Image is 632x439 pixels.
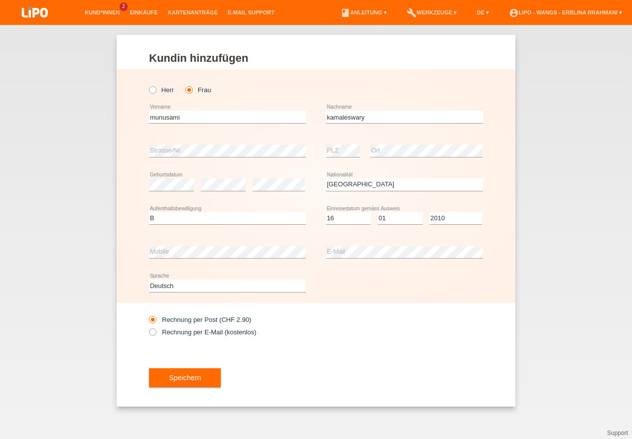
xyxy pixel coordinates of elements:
label: Frau [185,86,211,94]
button: Speichern [149,368,221,387]
i: account_circle [509,8,519,18]
span: Speichern [169,374,201,382]
a: Kartenanträge [163,9,223,15]
label: Rechnung per E-Mail (kostenlos) [149,328,256,336]
a: Einkäufe [125,9,162,15]
i: book [340,8,350,18]
input: Herr [149,86,156,93]
a: Kund*innen [80,9,125,15]
i: build [407,8,417,18]
a: Support [607,430,628,437]
a: account_circleLIPO - Wangs - Erblina Rrahmani ▾ [504,9,627,15]
a: E-Mail Support [223,9,280,15]
a: LIPO pay [10,20,60,28]
label: Herr [149,86,174,94]
input: Rechnung per Post (CHF 2.90) [149,316,156,328]
a: buildWerkzeuge ▾ [402,9,462,15]
label: Rechnung per Post (CHF 2.90) [149,316,251,323]
a: DE ▾ [472,9,493,15]
a: bookAnleitung ▾ [335,9,392,15]
input: Frau [185,86,192,93]
h1: Kundin hinzufügen [149,52,483,64]
span: 2 [120,2,128,11]
input: Rechnung per E-Mail (kostenlos) [149,328,156,341]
